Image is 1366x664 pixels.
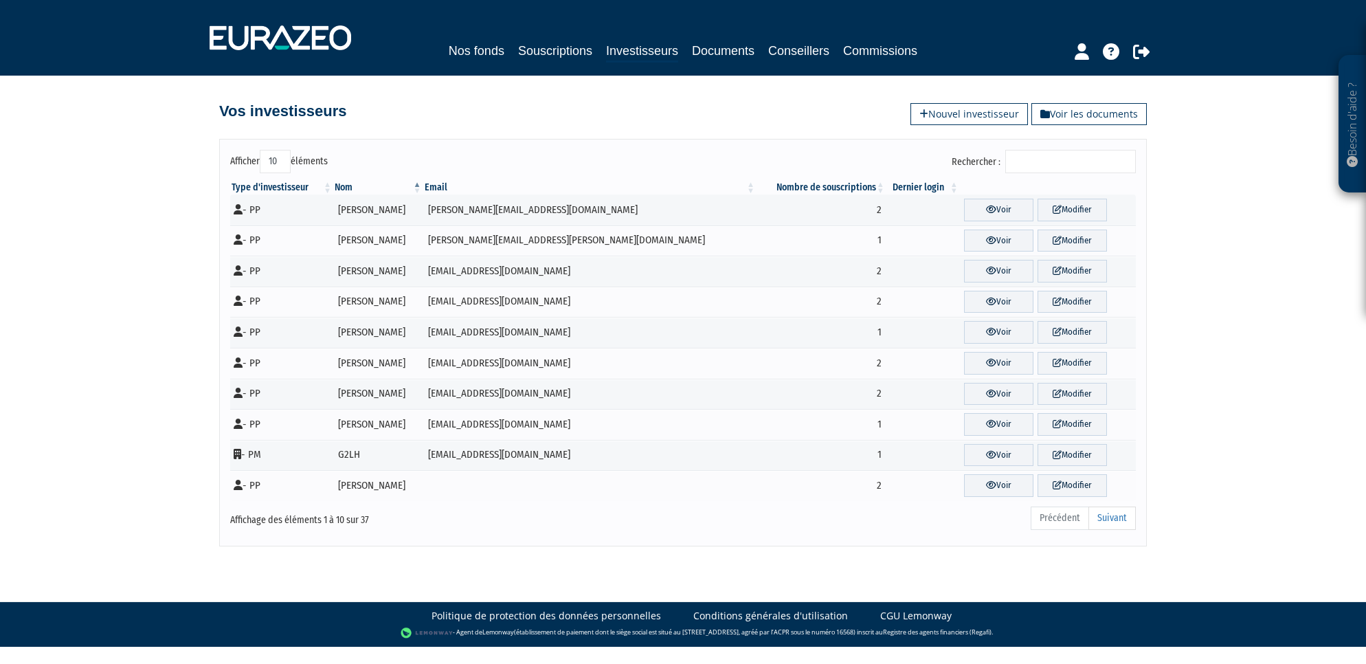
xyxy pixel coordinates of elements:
[693,609,848,623] a: Conditions générales d'utilisation
[333,181,423,195] th: Nom : activer pour trier la colonne par ordre d&eacute;croissant
[518,41,592,60] a: Souscriptions
[230,348,333,379] td: - PP
[1038,383,1107,406] a: Modifier
[260,150,291,173] select: Afficheréléments
[230,317,333,348] td: - PP
[886,181,960,195] th: Dernier login : activer pour trier la colonne par ordre croissant
[423,379,757,410] td: [EMAIL_ADDRESS][DOMAIN_NAME]
[333,440,423,471] td: G2LH
[964,383,1033,406] a: Voir
[230,195,333,225] td: - PP
[757,181,886,195] th: Nombre de souscriptions : activer pour trier la colonne par ordre croissant
[230,287,333,318] td: - PP
[230,409,333,440] td: - PP
[230,150,328,173] label: Afficher éléments
[880,609,952,623] a: CGU Lemonway
[333,379,423,410] td: [PERSON_NAME]
[1038,352,1107,375] a: Modifier
[964,321,1033,344] a: Voir
[333,409,423,440] td: [PERSON_NAME]
[333,225,423,256] td: [PERSON_NAME]
[423,348,757,379] td: [EMAIL_ADDRESS][DOMAIN_NAME]
[1038,291,1107,313] a: Modifier
[757,470,886,501] td: 2
[230,440,333,471] td: - PM
[964,444,1033,467] a: Voir
[757,379,886,410] td: 2
[230,470,333,501] td: - PP
[210,25,351,50] img: 1732889491-logotype_eurazeo_blanc_rvb.png
[757,440,886,471] td: 1
[219,103,346,120] h4: Vos investisseurs
[964,260,1033,283] a: Voir
[964,291,1033,313] a: Voir
[1031,103,1147,125] a: Voir les documents
[952,150,1136,173] label: Rechercher :
[692,41,754,60] a: Documents
[757,348,886,379] td: 2
[230,181,333,195] th: Type d'investisseur : activer pour trier la colonne par ordre croissant
[768,41,829,60] a: Conseillers
[230,256,333,287] td: - PP
[230,225,333,256] td: - PP
[1345,63,1361,186] p: Besoin d'aide ?
[964,199,1033,221] a: Voir
[1038,474,1107,497] a: Modifier
[964,474,1033,497] a: Voir
[423,225,757,256] td: [PERSON_NAME][EMAIL_ADDRESS][PERSON_NAME][DOMAIN_NAME]
[449,41,504,60] a: Nos fonds
[883,628,992,637] a: Registre des agents financiers (Regafi)
[333,256,423,287] td: [PERSON_NAME]
[230,379,333,410] td: - PP
[757,256,886,287] td: 2
[401,626,454,640] img: logo-lemonway.png
[423,181,757,195] th: Email : activer pour trier la colonne par ordre croissant
[757,317,886,348] td: 1
[757,287,886,318] td: 2
[230,505,596,527] div: Affichage des éléments 1 à 10 sur 37
[964,352,1033,375] a: Voir
[960,181,1136,195] th: &nbsp;
[757,225,886,256] td: 1
[910,103,1028,125] a: Nouvel investisseur
[606,41,678,63] a: Investisseurs
[423,256,757,287] td: [EMAIL_ADDRESS][DOMAIN_NAME]
[482,628,514,637] a: Lemonway
[333,348,423,379] td: [PERSON_NAME]
[757,195,886,225] td: 2
[1088,507,1136,530] a: Suivant
[1038,444,1107,467] a: Modifier
[1005,150,1136,173] input: Rechercher :
[333,195,423,225] td: [PERSON_NAME]
[1038,199,1107,221] a: Modifier
[432,609,661,623] a: Politique de protection des données personnelles
[423,195,757,225] td: [PERSON_NAME][EMAIL_ADDRESS][DOMAIN_NAME]
[423,287,757,318] td: [EMAIL_ADDRESS][DOMAIN_NAME]
[964,230,1033,252] a: Voir
[1038,321,1107,344] a: Modifier
[1038,230,1107,252] a: Modifier
[843,41,917,60] a: Commissions
[423,317,757,348] td: [EMAIL_ADDRESS][DOMAIN_NAME]
[757,409,886,440] td: 1
[423,409,757,440] td: [EMAIL_ADDRESS][DOMAIN_NAME]
[333,317,423,348] td: [PERSON_NAME]
[333,470,423,501] td: [PERSON_NAME]
[1038,413,1107,436] a: Modifier
[333,287,423,318] td: [PERSON_NAME]
[14,626,1352,640] div: - Agent de (établissement de paiement dont le siège social est situé au [STREET_ADDRESS], agréé p...
[964,413,1033,436] a: Voir
[1038,260,1107,283] a: Modifier
[423,440,757,471] td: [EMAIL_ADDRESS][DOMAIN_NAME]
